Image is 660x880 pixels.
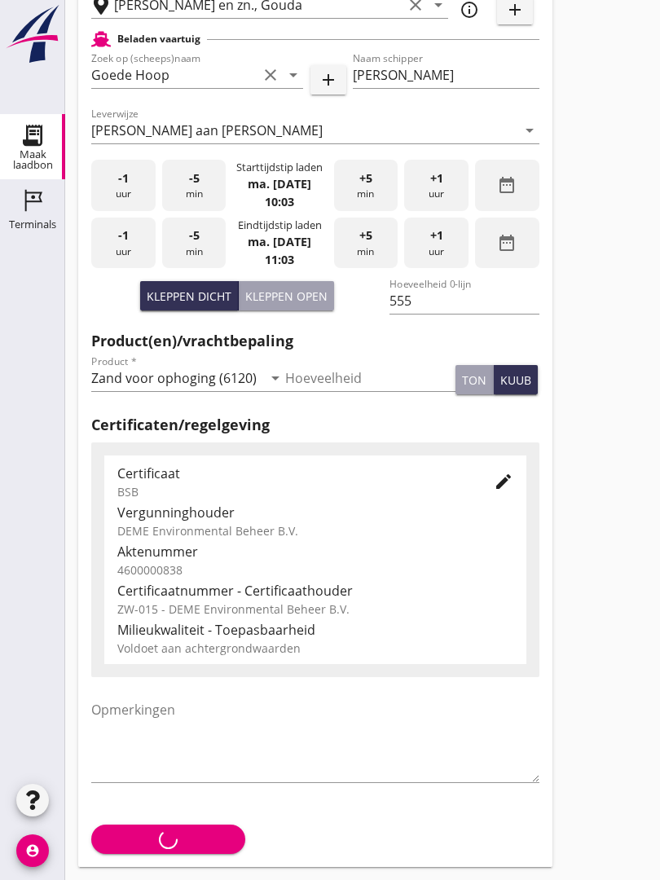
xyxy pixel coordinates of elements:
div: ton [462,372,486,389]
strong: ma. [DATE] [248,176,311,191]
div: uur [404,160,469,211]
i: date_range [497,233,517,253]
div: min [334,218,398,269]
div: Starttijdstip laden [236,160,323,175]
strong: ma. [DATE] [248,234,311,249]
i: edit [494,472,513,491]
button: ton [455,365,494,394]
button: kuub [494,365,538,394]
div: uur [404,218,469,269]
button: Kleppen open [239,281,334,310]
span: +5 [359,227,372,244]
i: arrow_drop_down [266,368,285,388]
div: Certificaatnummer - Certificaathouder [117,581,513,601]
span: +1 [430,227,443,244]
input: Hoeveelheid 0-lijn [389,288,539,314]
div: Kleppen open [245,288,328,305]
div: BSB [117,483,468,500]
div: ZW-015 - DEME Environmental Beheer B.V. [117,601,513,618]
div: Vergunninghouder [117,503,513,522]
textarea: Opmerkingen [91,697,539,782]
div: [PERSON_NAME] aan [PERSON_NAME] [91,123,323,138]
div: Voldoet aan achtergrondwaarden [117,640,513,657]
span: -1 [118,169,129,187]
i: account_circle [16,834,49,867]
input: Zoek op (scheeps)naam [91,62,257,88]
div: Certificaat [117,464,468,483]
div: Kleppen dicht [147,288,231,305]
span: -5 [189,169,200,187]
span: -1 [118,227,129,244]
input: Hoeveelheid [285,365,456,391]
div: min [162,218,227,269]
img: logo-small.a267ee39.svg [3,4,62,64]
div: uur [91,160,156,211]
span: +5 [359,169,372,187]
div: uur [91,218,156,269]
strong: 10:03 [265,194,294,209]
div: Aktenummer [117,542,513,561]
div: kuub [500,372,531,389]
div: Eindtijdstip laden [238,218,322,233]
span: -5 [189,227,200,244]
i: arrow_drop_down [284,65,303,85]
h2: Certificaten/regelgeving [91,414,539,436]
input: Product * [91,365,262,391]
div: Terminals [9,219,56,230]
div: 4600000838 [117,561,513,579]
i: arrow_drop_down [520,121,539,140]
i: date_range [497,175,517,195]
input: Naam schipper [353,62,539,88]
div: min [162,160,227,211]
h2: Beladen vaartuig [117,32,200,46]
span: +1 [430,169,443,187]
button: Kleppen dicht [140,281,239,310]
div: min [334,160,398,211]
div: Milieukwaliteit - Toepasbaarheid [117,620,513,640]
i: clear [261,65,280,85]
div: DEME Environmental Beheer B.V. [117,522,513,539]
h2: Product(en)/vrachtbepaling [91,330,539,352]
strong: 11:03 [265,252,294,267]
i: add [319,70,338,90]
